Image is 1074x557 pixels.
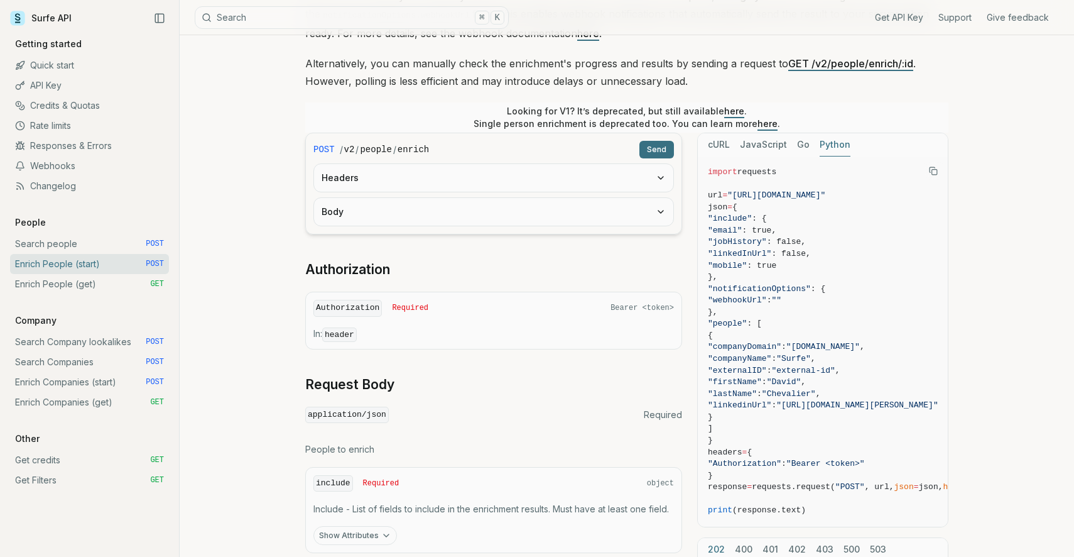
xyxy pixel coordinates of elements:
span: : false, [771,249,810,258]
span: : false, [767,237,806,246]
code: people [360,143,391,156]
a: Get credits GET [10,450,169,470]
span: Required [644,409,682,421]
span: GET [150,455,164,465]
span: "firstName" [708,377,762,387]
a: Webhooks [10,156,169,176]
span: , [860,342,865,351]
a: Authorization [305,261,390,278]
button: Send [639,141,674,158]
span: Bearer <token> [610,303,674,313]
span: , url, [865,482,894,492]
span: import [708,167,737,177]
code: header [322,328,357,342]
kbd: K [491,11,504,25]
code: application/json [305,407,389,424]
span: "David" [767,377,801,387]
span: POST [146,259,164,269]
p: Company [10,314,62,327]
span: "externalID" [708,366,767,375]
span: "" [771,295,781,305]
code: include [313,475,353,492]
span: : [781,342,786,351]
p: Include - List of fields to include in the enrichment results. Must have at least one field. [313,503,674,516]
button: Headers [314,164,673,192]
span: : [771,354,776,363]
button: Show Attributes [313,526,397,545]
span: : [ [747,319,761,328]
span: : { [752,214,766,223]
a: Enrich People (start) POST [10,254,169,274]
a: here [757,118,778,129]
a: Surfe API [10,9,72,28]
span: POST [146,377,164,387]
span: object [647,478,674,488]
span: url [708,190,722,200]
a: Support [938,11,972,24]
span: { [732,202,737,212]
span: : [767,295,772,305]
span: : [757,389,762,399]
span: = [727,202,732,212]
span: "notificationOptions" [708,284,811,294]
span: ] [708,424,713,433]
span: / [355,143,359,156]
span: GET [150,279,164,289]
span: (response.text) [732,505,806,515]
button: Collapse Sidebar [150,9,169,28]
span: "Surfe" [776,354,811,363]
span: "Authorization" [708,459,781,468]
a: Search Company lookalikes POST [10,332,169,352]
span: : [781,459,786,468]
button: Go [797,133,810,157]
span: "companyName" [708,354,771,363]
button: Python [820,133,850,157]
a: Enrich People (get) GET [10,274,169,294]
code: enrich [398,143,429,156]
span: "external-id" [771,366,835,375]
span: } [708,412,713,422]
span: requests [737,167,776,177]
button: cURL [708,133,730,157]
p: Other [10,433,45,445]
code: Authorization [313,300,382,317]
code: v2 [344,143,355,156]
span: Required [392,303,428,313]
p: People to enrich [305,443,682,456]
a: Rate limits [10,116,169,136]
span: , [835,366,840,375]
span: json [708,202,727,212]
a: here [724,106,744,116]
a: Get API Key [875,11,923,24]
span: / [393,143,396,156]
span: { [747,448,752,457]
span: headers [708,448,742,457]
span: "email" [708,226,742,235]
span: POST [146,337,164,347]
span: } [708,471,713,480]
span: : { [811,284,825,294]
span: "jobHistory" [708,237,767,246]
span: json [894,482,913,492]
span: "[DOMAIN_NAME]" [786,342,860,351]
button: Body [314,198,673,226]
a: API Key [10,75,169,96]
a: Get Filters GET [10,470,169,490]
span: , [801,377,806,387]
span: "mobile" [708,261,747,270]
a: Search people POST [10,234,169,254]
span: "companyDomain" [708,342,781,351]
span: POST [313,143,335,156]
span: "linkedInUrl" [708,249,771,258]
span: , [816,389,821,399]
span: response [708,482,747,492]
a: Changelog [10,176,169,196]
span: = [914,482,919,492]
span: "POST" [835,482,865,492]
span: POST [146,239,164,249]
p: Getting started [10,38,87,50]
button: Copy Text [924,162,943,180]
span: "webhookUrl" [708,295,767,305]
span: : [767,366,772,375]
span: = [722,190,727,200]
